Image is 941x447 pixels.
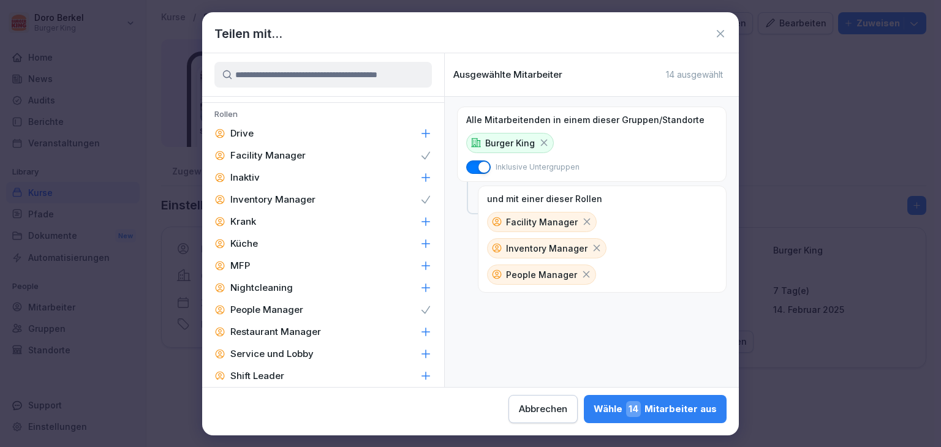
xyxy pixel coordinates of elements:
p: MFP [230,260,250,272]
p: Restaurant Manager [230,326,321,338]
p: Facility Manager [506,216,578,228]
p: und mit einer dieser Rollen [487,193,602,205]
p: Krank [230,216,256,228]
p: Inklusive Untergruppen [496,162,580,173]
h1: Teilen mit... [214,24,282,43]
div: Abbrechen [519,402,567,416]
p: Shift Leader [230,370,284,382]
p: People Manager [230,304,303,316]
p: Küche [230,238,258,250]
button: Wähle14Mitarbeiter aus [584,395,727,423]
div: Wähle Mitarbeiter aus [594,401,717,417]
p: Nightcleaning [230,282,293,294]
p: 14 ausgewählt [666,69,723,80]
p: Inventory Manager [506,242,588,255]
p: Ausgewählte Mitarbeiter [453,69,562,80]
p: Service und Lobby [230,348,314,360]
p: Facility Manager [230,149,306,162]
p: Alle Mitarbeitenden in einem dieser Gruppen/Standorte [466,115,705,126]
button: Abbrechen [508,395,578,423]
p: Inaktiv [230,171,260,184]
p: Inventory Manager [230,193,316,206]
span: 14 [626,401,641,417]
p: Rollen [202,109,444,122]
p: Drive [230,127,254,140]
p: Burger King [485,137,535,149]
p: People Manager [506,268,577,281]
